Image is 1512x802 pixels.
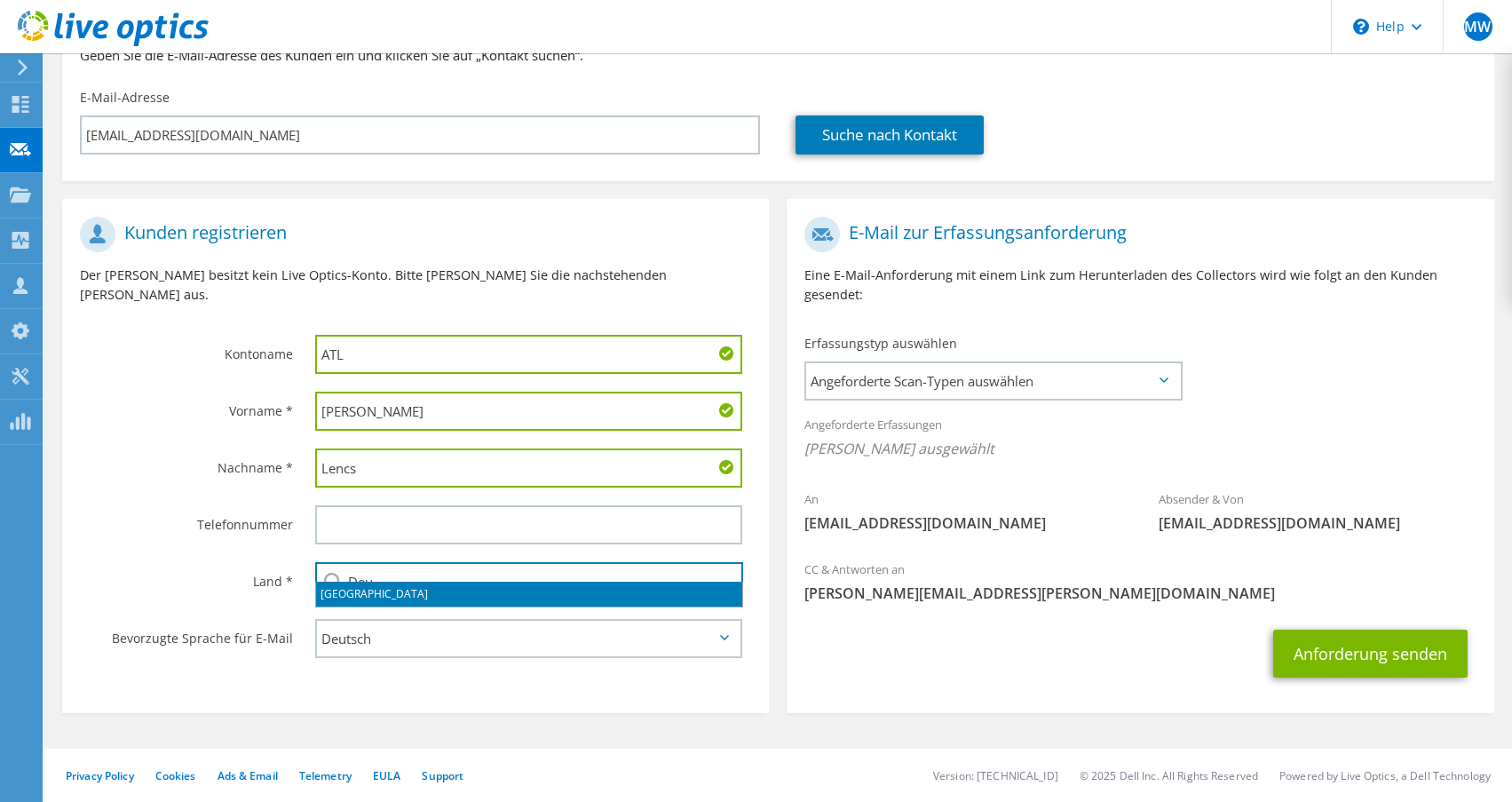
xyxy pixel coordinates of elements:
[1464,12,1492,41] span: MW
[806,363,1179,399] span: Angeforderte Scan-Typen auswählen
[1141,480,1494,542] div: Absender & Von
[933,768,1058,783] li: Version: [TECHNICAL_ID]
[80,217,742,252] h1: Kunden registrieren
[804,513,1122,533] span: [EMAIL_ADDRESS][DOMAIN_NAME]
[1159,513,1476,533] span: [EMAIL_ADDRESS][DOMAIN_NAME]
[80,335,293,363] label: Kontoname
[787,406,1493,472] div: Angeforderte Erfassungen
[796,115,984,155] a: Suche nach Kontakt
[66,768,134,783] a: Privacy Policy
[80,619,293,647] label: Bevorzugte Sprache für E-Mail
[155,768,196,783] a: Cookies
[80,392,293,420] label: Vorname *
[804,439,1476,458] span: [PERSON_NAME] ausgewählt
[1080,768,1258,783] li: © 2025 Dell Inc. All Rights Reserved
[80,266,751,305] p: Der [PERSON_NAME] besitzt kein Live Optics-Konto. Bitte [PERSON_NAME] Sie die nachstehenden [PERS...
[787,480,1140,542] div: An
[80,505,293,534] label: Telefonnummer
[218,768,278,783] a: Ads & Email
[804,266,1476,305] p: Eine E-Mail-Anforderung mit einem Link zum Herunterladen des Collectors wird wie folgt an den Kun...
[316,582,742,607] li: [GEOGRAPHIC_DATA]
[299,768,352,783] a: Telemetry
[80,449,293,477] label: Nachname *
[373,768,400,783] a: EULA
[804,584,1476,603] span: [PERSON_NAME][EMAIL_ADDRESS][PERSON_NAME][DOMAIN_NAME]
[422,768,463,783] a: Support
[1353,19,1369,35] svg: \n
[80,562,293,591] label: Land *
[804,217,1467,252] h1: E-Mail zur Erfassungsanforderung
[1273,630,1468,678] button: Anforderung senden
[804,335,957,353] label: Erfassungstyp auswählen
[1279,768,1491,783] li: Powered by Live Optics, a Dell Technology
[80,89,170,107] label: E-Mail-Adresse
[787,551,1493,612] div: CC & Antworten an
[80,45,1476,65] h3: Geben Sie die E-Mail-Adresse des Kunden ein und klicken Sie auf „Kontakt suchen“.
